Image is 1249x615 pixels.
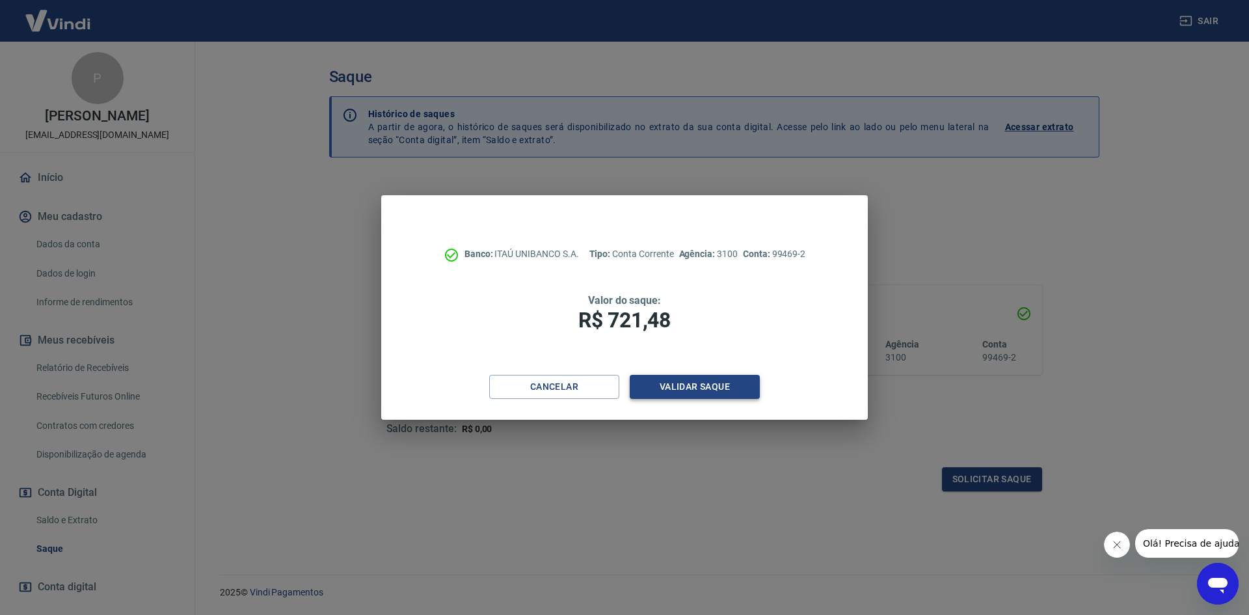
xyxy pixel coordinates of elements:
[464,249,495,259] span: Banco:
[1104,532,1130,558] iframe: Fechar mensagem
[743,249,772,259] span: Conta:
[630,375,760,399] button: Validar saque
[578,308,671,333] span: R$ 721,48
[1135,529,1239,558] iframe: Mensagem da empresa
[489,375,619,399] button: Cancelar
[743,247,805,261] p: 99469-2
[1197,563,1239,605] iframe: Botão para abrir a janela de mensagens
[589,249,613,259] span: Tipo:
[464,247,579,261] p: ITAÚ UNIBANCO S.A.
[589,247,674,261] p: Conta Corrente
[588,294,661,307] span: Valor do saque:
[679,249,718,259] span: Agência:
[8,9,109,20] span: Olá! Precisa de ajuda?
[679,247,738,261] p: 3100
